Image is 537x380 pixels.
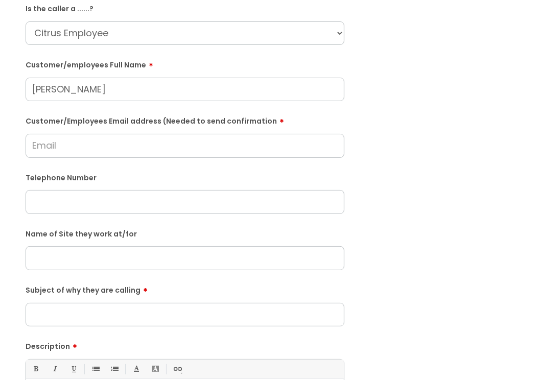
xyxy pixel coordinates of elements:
label: Customer/employees Full Name [26,57,344,69]
label: Telephone Number [26,172,344,182]
a: Underline(Ctrl-U) [67,363,80,375]
label: Name of Site they work at/for [26,228,344,239]
a: Link [171,363,183,375]
a: Back Color [149,363,161,375]
label: Customer/Employees Email address (Needed to send confirmation [26,113,344,126]
a: Bold (Ctrl-B) [29,363,42,375]
input: Email [26,134,344,157]
label: Subject of why they are calling [26,282,344,295]
label: Description [26,339,344,351]
a: Italic (Ctrl-I) [48,363,61,375]
a: Font Color [130,363,143,375]
a: • Unordered List (Ctrl-Shift-7) [89,363,102,375]
label: Is the caller a ......? [26,3,344,13]
a: 1. Ordered List (Ctrl-Shift-8) [108,363,121,375]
